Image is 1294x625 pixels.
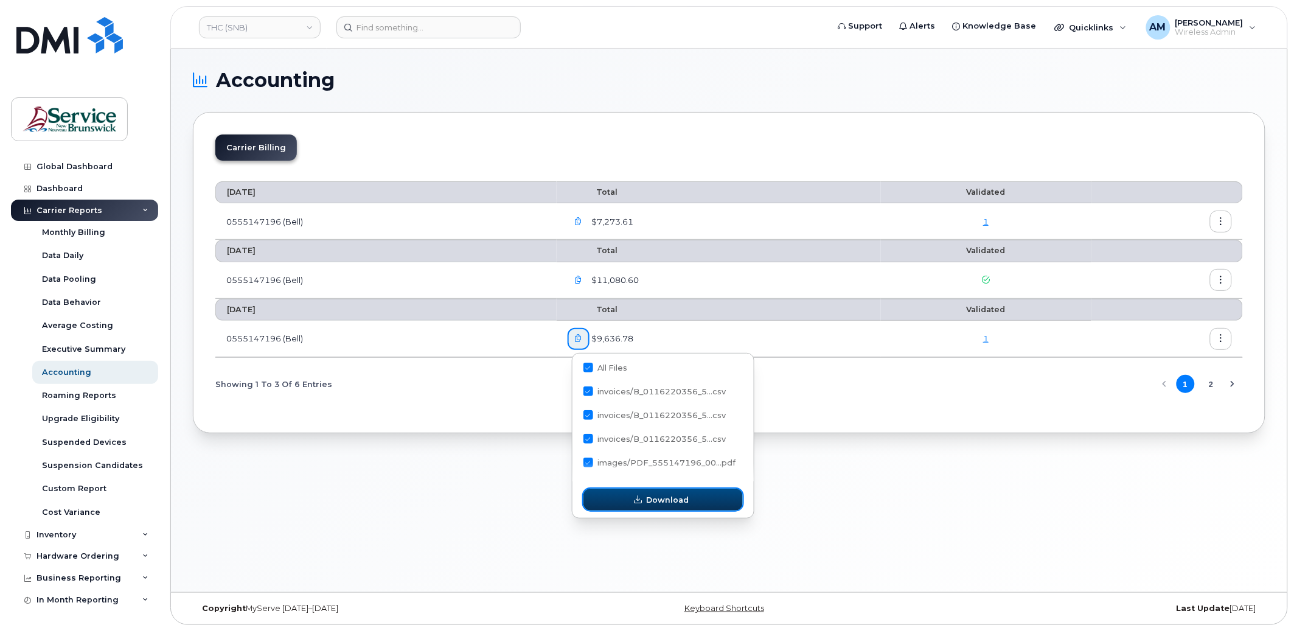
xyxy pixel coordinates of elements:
th: Validated [881,299,1091,321]
span: Accounting [216,71,335,89]
span: Showing 1 To 3 Of 6 Entries [215,375,332,393]
td: 0555147196 (Bell) [215,262,557,299]
span: images/PDF_555147196_006_0000000000.pdf [583,460,736,469]
span: images/PDF_555147196_00...pdf [598,458,736,467]
span: invoices/B_0116220356_5...csv [598,411,726,420]
a: Keyboard Shortcuts [684,604,764,613]
strong: Copyright [202,604,246,613]
span: $11,080.60 [590,274,639,286]
span: invoices/B_0116220356_5...csv [598,435,726,444]
button: Page 2 [1202,375,1220,393]
span: invoices/B_0116220356_555147196_20072025_MOB.csv [583,413,726,422]
span: $9,636.78 [590,333,634,344]
th: Validated [881,181,1091,203]
td: 0555147196 (Bell) [215,321,557,357]
span: Total [568,187,618,197]
th: [DATE] [215,240,557,262]
th: Validated [881,240,1091,262]
span: $7,273.61 [590,216,634,228]
span: All Files [598,363,628,372]
th: [DATE] [215,181,557,203]
span: Total [568,246,618,255]
div: [DATE] [908,604,1265,613]
span: Total [568,305,618,314]
button: Download [583,489,743,511]
button: Page 1 [1177,375,1195,393]
div: MyServe [DATE]–[DATE] [193,604,551,613]
span: invoices/B_0116220356_555147196_20072025_ACC.csv [583,389,726,398]
strong: Last Update [1177,604,1230,613]
button: Next Page [1223,375,1242,393]
span: Download [646,494,689,506]
a: 1 [983,217,989,226]
span: invoices/B_0116220356_555147196_20072025_DTL.csv [583,436,726,445]
span: invoices/B_0116220356_5...csv [598,387,726,396]
td: 0555147196 (Bell) [215,203,557,240]
a: 1 [983,333,989,343]
th: [DATE] [215,299,557,321]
